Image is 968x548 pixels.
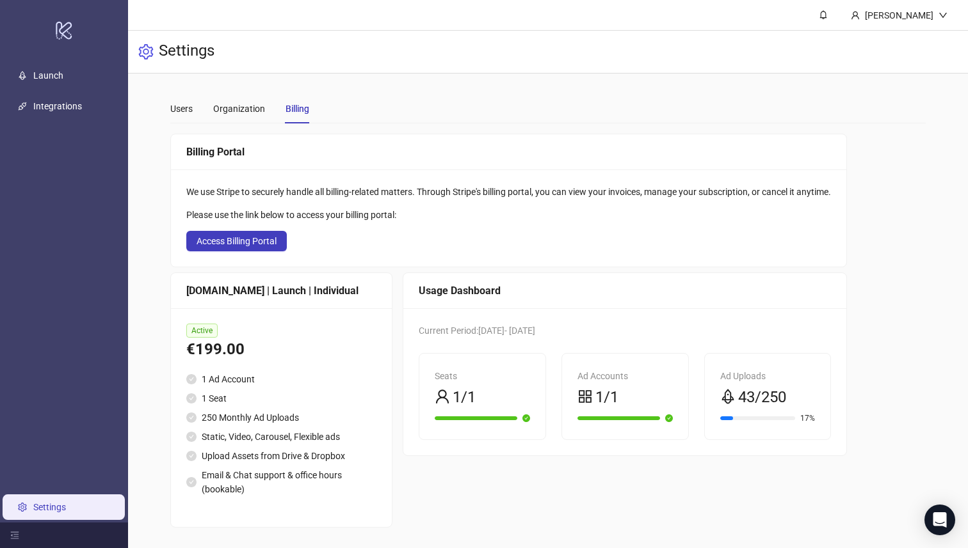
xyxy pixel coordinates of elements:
[577,389,593,404] span: appstore
[213,102,265,116] div: Organization
[186,374,197,384] span: check-circle
[186,449,376,463] li: Upload Assets from Drive & Dropbox
[738,386,786,410] span: 43/250
[186,372,376,386] li: 1 Ad Account
[186,185,831,199] div: We use Stripe to securely handle all billing-related matters. Through Stripe's billing portal, yo...
[186,324,218,338] span: Active
[138,44,154,59] span: setting
[33,102,82,112] a: Integrations
[435,369,530,383] div: Seats
[720,389,736,404] span: rocket
[522,414,530,422] span: check-circle
[186,391,376,405] li: 1 Seat
[186,468,376,496] li: Email & Chat support & office hours (bookable)
[924,505,955,535] div: Open Intercom Messenger
[186,208,831,222] div: Please use the link below to access your billing portal:
[939,11,948,20] span: down
[10,531,19,540] span: menu-fold
[595,386,618,410] span: 1/1
[800,414,815,422] span: 17%
[186,144,831,160] div: Billing Portal
[860,8,939,22] div: [PERSON_NAME]
[419,325,535,336] span: Current Period: [DATE] - [DATE]
[197,236,277,246] span: Access Billing Portal
[665,414,673,422] span: check-circle
[186,231,287,251] button: Access Billing Portal
[33,502,66,512] a: Settings
[435,389,450,404] span: user
[720,369,816,383] div: Ad Uploads
[186,451,197,461] span: check-circle
[186,393,197,403] span: check-circle
[170,102,193,116] div: Users
[33,71,63,81] a: Launch
[286,102,309,116] div: Billing
[159,41,214,63] h3: Settings
[186,477,197,487] span: check-circle
[851,11,860,20] span: user
[453,386,476,410] span: 1/1
[819,10,828,19] span: bell
[186,283,376,299] div: [DOMAIN_NAME] | Launch | Individual
[186,432,197,442] span: check-circle
[186,338,376,362] div: €199.00
[577,369,673,383] div: Ad Accounts
[186,430,376,444] li: Static, Video, Carousel, Flexible ads
[186,411,376,425] li: 250 Monthly Ad Uploads
[186,412,197,423] span: check-circle
[419,283,831,299] div: Usage Dashboard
